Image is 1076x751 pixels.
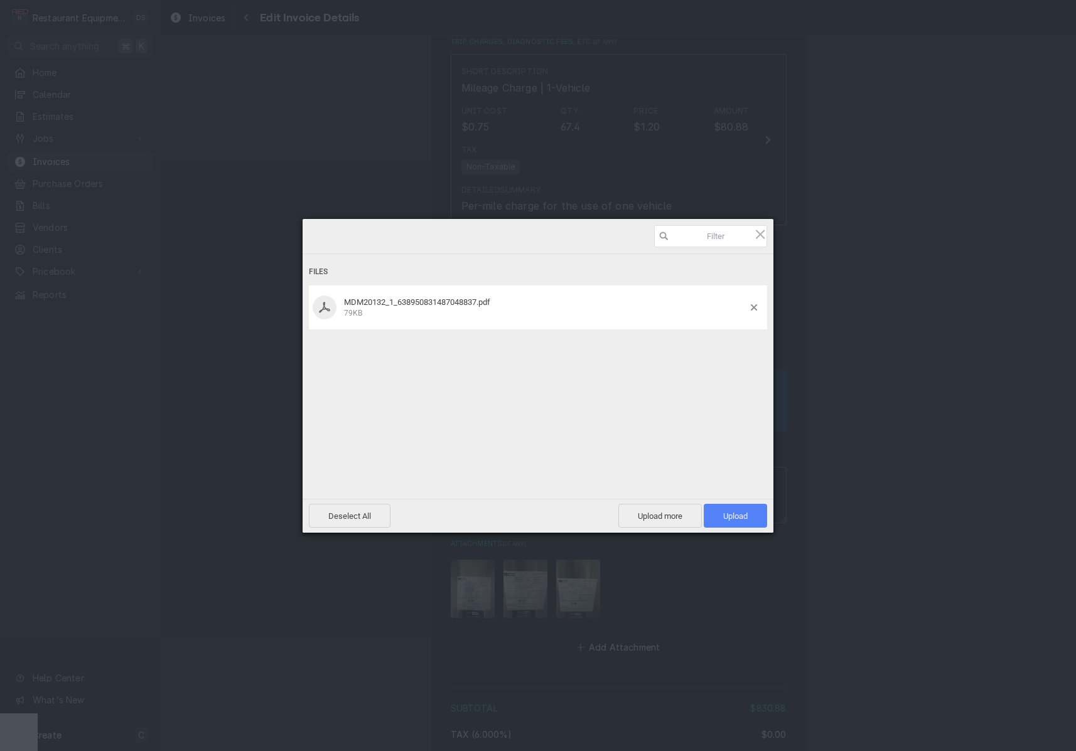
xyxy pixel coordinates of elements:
span: Upload more [618,504,702,528]
div: MDM20132_1_638950831487048837.pdf [340,297,751,318]
span: Upload [704,504,767,528]
span: MDM20132_1_638950831487048837.pdf [344,297,490,307]
div: Files [309,260,767,284]
span: 79KB [344,309,362,317]
input: Filter [654,225,767,247]
span: Deselect All [309,504,390,528]
span: Upload [723,511,748,521]
span: Click here or hit ESC to close picker [753,227,767,241]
